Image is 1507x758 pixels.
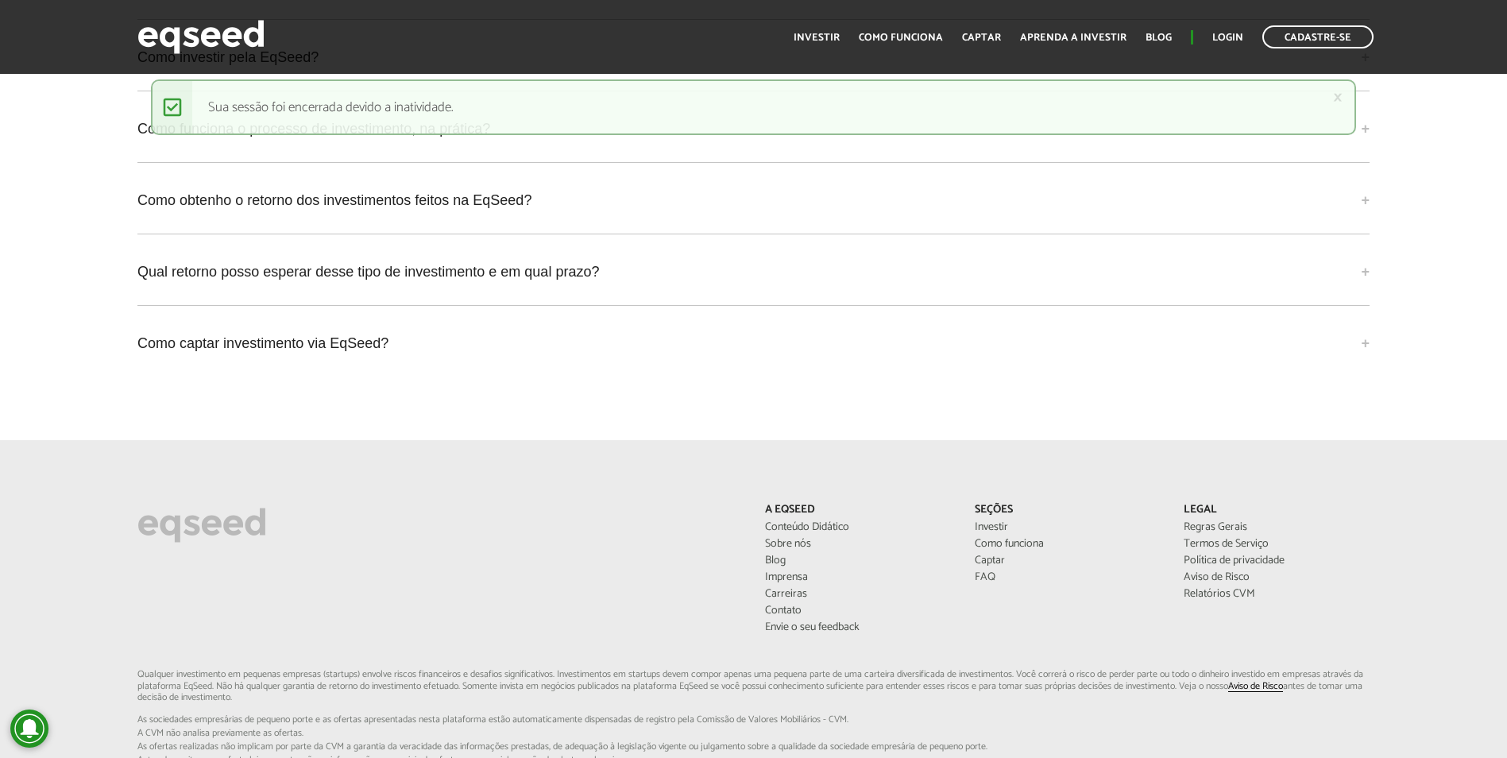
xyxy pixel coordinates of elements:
a: FAQ [975,572,1160,583]
a: Política de privacidade [1184,555,1369,567]
a: Blog [1146,33,1172,43]
a: Conteúdo Didático [765,522,950,533]
a: Blog [765,555,950,567]
div: Sua sessão foi encerrada devido a inatividade. [151,79,1357,135]
img: EqSeed [137,16,265,58]
a: Como funciona o processo de investimento, na prática? [137,107,1370,150]
a: Investir [794,33,840,43]
a: Captar [975,555,1160,567]
a: Aviso de Risco [1184,572,1369,583]
a: Regras Gerais [1184,522,1369,533]
a: Como funciona [859,33,943,43]
a: Carreiras [765,589,950,600]
p: A EqSeed [765,504,950,517]
a: Contato [765,605,950,617]
a: Como obtenho o retorno dos investimentos feitos na EqSeed? [137,179,1370,222]
a: × [1333,89,1343,106]
a: Relatórios CVM [1184,589,1369,600]
p: Seções [975,504,1160,517]
p: Legal [1184,504,1369,517]
a: Aviso de Risco [1228,682,1283,692]
a: Termos de Serviço [1184,539,1369,550]
span: As sociedades empresárias de pequeno porte e as ofertas apresentadas nesta plataforma estão aut... [137,715,1370,725]
a: Investir [975,522,1160,533]
img: EqSeed Logo [137,504,266,547]
a: Sobre nós [765,539,950,550]
a: Envie o seu feedback [765,622,950,633]
a: Aprenda a investir [1020,33,1126,43]
a: Imprensa [765,572,950,583]
a: Login [1212,33,1243,43]
span: As ofertas realizadas não implicam por parte da CVM a garantia da veracidade das informações p... [137,742,1370,752]
a: Como funciona [975,539,1160,550]
a: Qual retorno posso esperar desse tipo de investimento e em qual prazo? [137,250,1370,293]
a: Como captar investimento via EqSeed? [137,322,1370,365]
a: Captar [962,33,1001,43]
span: A CVM não analisa previamente as ofertas. [137,729,1370,738]
a: Cadastre-se [1262,25,1374,48]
